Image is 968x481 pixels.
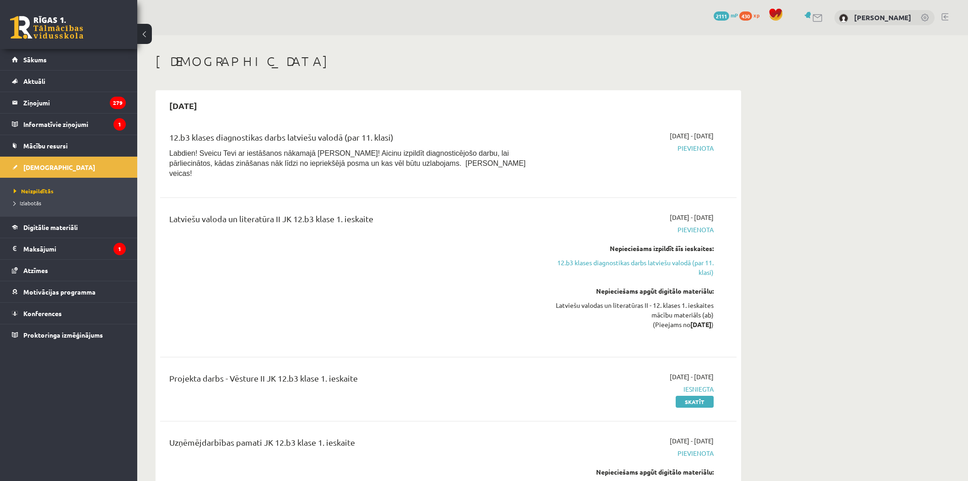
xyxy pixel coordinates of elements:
[12,92,126,113] a: Ziņojumi279
[12,71,126,92] a: Aktuāli
[739,11,764,19] a: 430 xp
[156,54,741,69] h1: [DEMOGRAPHIC_DATA]
[23,163,95,171] span: [DEMOGRAPHIC_DATA]
[739,11,752,21] span: 430
[12,157,126,178] a: [DEMOGRAPHIC_DATA]
[676,396,714,408] a: Skatīt
[12,49,126,70] a: Sākums
[169,149,526,177] span: Labdien! Sveicu Tevi ar iestāšanos nākamajā [PERSON_NAME]! Aicinu izpildīt diagnosticējošo darbu,...
[670,213,714,222] span: [DATE] - [DATE]
[541,467,714,477] div: Nepieciešams apgūt digitālo materiālu:
[690,320,711,328] strong: [DATE]
[12,303,126,324] a: Konferences
[541,384,714,394] span: Iesniegta
[12,114,126,135] a: Informatīvie ziņojumi1
[169,213,527,230] div: Latviešu valoda un literatūra II JK 12.b3 klase 1. ieskaite
[541,301,714,329] div: Latviešu valodas un literatūras II - 12. klases 1. ieskaites mācību materiāls (ab) (Pieejams no )
[854,13,911,22] a: [PERSON_NAME]
[670,372,714,382] span: [DATE] - [DATE]
[23,55,47,64] span: Sākums
[23,77,45,85] span: Aktuāli
[23,92,126,113] legend: Ziņojumi
[169,131,527,148] div: 12.b3 klases diagnostikas darbs latviešu valodā (par 11. klasi)
[753,11,759,19] span: xp
[670,436,714,446] span: [DATE] - [DATE]
[839,14,848,23] img: Līga Zandberga
[23,331,103,339] span: Proktoringa izmēģinājums
[23,288,96,296] span: Motivācijas programma
[113,118,126,131] i: 1
[23,266,48,274] span: Atzīmes
[714,11,738,19] a: 2111 mP
[541,258,714,277] a: 12.b3 klases diagnostikas darbs latviešu valodā (par 11. klasi)
[160,95,206,116] h2: [DATE]
[23,223,78,231] span: Digitālie materiāli
[23,238,126,259] legend: Maksājumi
[23,142,68,150] span: Mācību resursi
[12,135,126,156] a: Mācību resursi
[23,309,62,317] span: Konferences
[14,187,128,195] a: Neizpildītās
[169,436,527,453] div: Uzņēmējdarbības pamati JK 12.b3 klase 1. ieskaite
[12,281,126,302] a: Motivācijas programma
[714,11,729,21] span: 2111
[670,131,714,141] span: [DATE] - [DATE]
[169,372,527,389] div: Projekta darbs - Vēsture II JK 12.b3 klase 1. ieskaite
[23,114,126,135] legend: Informatīvie ziņojumi
[12,260,126,281] a: Atzīmes
[12,238,126,259] a: Maksājumi1
[541,244,714,253] div: Nepieciešams izpildīt šīs ieskaites:
[110,97,126,109] i: 279
[541,286,714,296] div: Nepieciešams apgūt digitālo materiālu:
[12,324,126,345] a: Proktoringa izmēģinājums
[14,187,54,195] span: Neizpildītās
[541,225,714,235] span: Pievienota
[10,16,83,39] a: Rīgas 1. Tālmācības vidusskola
[113,243,126,255] i: 1
[731,11,738,19] span: mP
[541,143,714,153] span: Pievienota
[12,217,126,238] a: Digitālie materiāli
[14,199,41,207] span: Izlabotās
[541,448,714,458] span: Pievienota
[14,199,128,207] a: Izlabotās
